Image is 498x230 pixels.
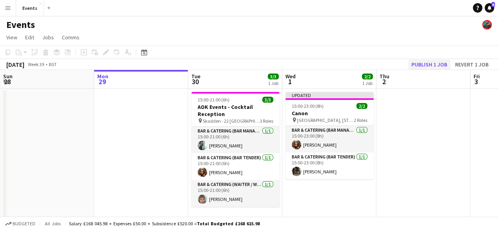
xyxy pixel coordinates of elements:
[485,3,494,13] a: 6
[268,80,278,86] div: 1 Job
[3,32,20,42] a: View
[49,61,57,67] div: BST
[6,19,35,31] h1: Events
[190,77,200,86] span: 30
[356,103,367,109] span: 2/2
[42,34,54,41] span: Jobs
[191,73,200,80] span: Tue
[285,92,374,98] div: Updated
[6,34,17,41] span: View
[191,127,280,153] app-card-role: Bar & Catering (Bar Manager)1/115:00-21:00 (6h)[PERSON_NAME]
[378,77,389,86] span: 2
[6,61,24,68] div: [DATE]
[260,118,273,124] span: 3 Roles
[285,73,296,80] span: Wed
[62,34,80,41] span: Comms
[380,73,389,80] span: Thu
[474,73,480,80] span: Fri
[268,74,279,79] span: 3/3
[4,219,37,228] button: Budgeted
[25,34,34,41] span: Edit
[292,103,324,109] span: 15:00-23:00 (8h)
[284,77,296,86] span: 1
[22,32,37,42] a: Edit
[408,59,450,70] button: Publish 1 job
[97,73,108,80] span: Mon
[16,0,44,16] button: Events
[491,2,495,7] span: 6
[197,221,260,226] span: Total Budgeted £168 615.98
[26,61,46,67] span: Week 39
[3,73,13,80] span: Sun
[191,92,280,207] app-job-card: 15:00-21:00 (6h)3/3AOK Events - Cocktail Reception Skadden - 22 [GEOGRAPHIC_DATA]3 RolesBar & Cat...
[43,221,62,226] span: All jobs
[198,97,230,103] span: 15:00-21:00 (6h)
[354,117,367,123] span: 2 Roles
[297,117,354,123] span: [GEOGRAPHIC_DATA], [STREET_ADDRESS][PERSON_NAME]
[191,153,280,180] app-card-role: Bar & Catering (Bar Tender)1/115:00-21:00 (6h)[PERSON_NAME]
[482,20,492,29] app-user-avatar: Dom Roche
[69,221,260,226] div: Salary £168 045.98 + Expenses £50.00 + Subsistence £520.00 =
[262,97,273,103] span: 3/3
[13,221,35,226] span: Budgeted
[96,77,108,86] span: 29
[191,180,280,207] app-card-role: Bar & Catering (Waiter / waitress)1/115:00-21:00 (6h)[PERSON_NAME]
[452,59,492,70] button: Revert 1 job
[285,153,374,179] app-card-role: Bar & Catering (Bar Tender)1/115:00-23:00 (8h)[PERSON_NAME]
[191,103,280,118] h3: AOK Events - Cocktail Reception
[472,77,480,86] span: 3
[285,92,374,179] app-job-card: Updated15:00-23:00 (8h)2/2Canon [GEOGRAPHIC_DATA], [STREET_ADDRESS][PERSON_NAME]2 RolesBar & Cate...
[285,110,374,117] h3: Canon
[203,118,260,124] span: Skadden - 22 [GEOGRAPHIC_DATA]
[39,32,57,42] a: Jobs
[285,126,374,153] app-card-role: Bar & Catering (Bar Manager)1/115:00-23:00 (8h)[PERSON_NAME]
[362,74,373,79] span: 2/2
[2,77,13,86] span: 28
[59,32,83,42] a: Comms
[362,80,372,86] div: 1 Job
